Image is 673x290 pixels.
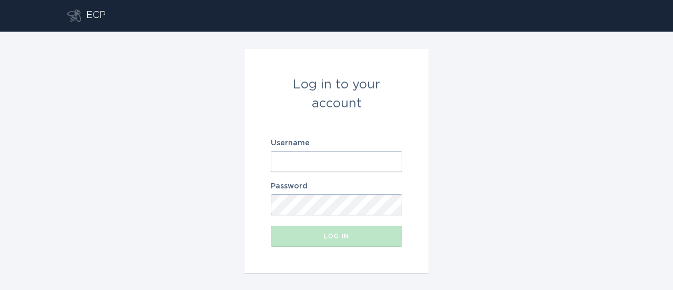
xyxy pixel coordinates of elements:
div: ECP [86,9,106,22]
div: Log in to your account [271,75,402,113]
label: Username [271,139,402,147]
button: Go to dashboard [67,9,81,22]
label: Password [271,183,402,190]
button: Log in [271,226,402,247]
div: Log in [276,233,397,239]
